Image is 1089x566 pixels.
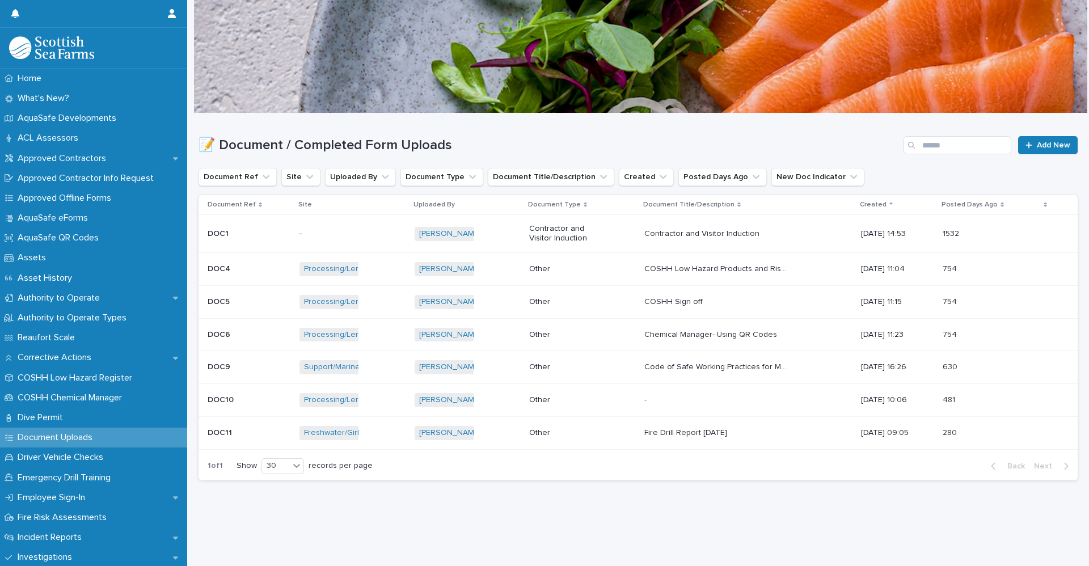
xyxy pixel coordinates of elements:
[678,168,767,186] button: Posted Days Ago
[413,198,455,211] p: Uploaded By
[237,461,257,471] p: Show
[644,360,788,372] p: Code of Safe Working Practices for Merchant Seafarers (COSWP)
[771,168,864,186] button: New Doc Indicator
[304,428,370,438] a: Freshwater/Girlsta
[13,492,94,503] p: Employee Sign-In
[13,412,72,423] p: Dive Permit
[208,360,233,372] p: DOC9
[13,312,136,323] p: Authority to Operate Types
[208,426,234,438] p: DOC11
[13,332,84,343] p: Beaufort Scale
[13,133,87,143] p: ACL Assessors
[13,252,55,263] p: Assets
[199,416,1078,449] tr: DOC11DOC11 Freshwater/Girlsta [PERSON_NAME] OtherFire Drill Report [DATE]Fire Drill Report [DATE]...
[13,173,163,184] p: Approved Contractor Info Request
[199,215,1078,253] tr: DOC1DOC1 -[PERSON_NAME] Contractor and Visitor InductionContractor and Visitor InductionContracto...
[299,229,370,239] p: -
[13,73,50,84] p: Home
[304,297,442,307] a: Processing/Lerwick Factory (Gremista)
[13,233,108,243] p: AquaSafe QR Codes
[13,93,78,104] p: What's New?
[13,472,120,483] p: Emergency Drill Training
[529,395,600,405] p: Other
[9,36,94,59] img: bPIBxiqnSb2ggTQWdOVV
[644,393,649,405] p: -
[644,328,779,340] p: Chemical Manager- Using QR Codes
[419,229,481,239] a: [PERSON_NAME]
[1029,461,1078,471] button: Next
[13,432,102,443] p: Document Uploads
[529,428,600,438] p: Other
[861,362,932,372] p: [DATE] 16:26
[943,262,959,274] p: 754
[529,297,600,307] p: Other
[309,461,373,471] p: records per page
[13,532,91,543] p: Incident Reports
[298,198,312,211] p: Site
[942,198,998,211] p: Posted Days Ago
[419,362,481,372] a: [PERSON_NAME]
[861,264,932,274] p: [DATE] 11:04
[400,168,483,186] button: Document Type
[528,198,581,211] p: Document Type
[861,297,932,307] p: [DATE] 11:15
[419,297,481,307] a: [PERSON_NAME]
[13,273,81,284] p: Asset History
[13,113,125,124] p: AquaSafe Developments
[13,512,116,523] p: Fire Risk Assessments
[208,328,233,340] p: DOC6
[644,227,762,239] p: Contractor and Visitor Induction
[488,168,614,186] button: Document Title/Description
[419,428,481,438] a: [PERSON_NAME]
[199,285,1078,318] tr: DOC5DOC5 Processing/Lerwick Factory (Gremista) [PERSON_NAME] OtherCOSHH Sign offCOSHH Sign off [D...
[860,198,887,211] p: Created
[1018,136,1078,154] a: Add New
[943,227,961,239] p: 1532
[943,393,957,405] p: 481
[13,452,112,463] p: Driver Vehicle Checks
[1001,462,1025,470] span: Back
[13,293,109,303] p: Authority to Operate
[199,252,1078,285] tr: DOC4DOC4 Processing/Lerwick Factory (Gremista) [PERSON_NAME] OtherCOSHH Low Hazard Products and R...
[304,362,398,372] a: Support/Marine H&S Only
[861,395,932,405] p: [DATE] 10:06
[208,227,231,239] p: DOC1
[199,168,277,186] button: Document Ref
[304,264,442,274] a: Processing/Lerwick Factory (Gremista)
[943,295,959,307] p: 754
[199,318,1078,351] tr: DOC6DOC6 Processing/Lerwick Factory (Gremista) [PERSON_NAME] OtherChemical Manager- Using QR Code...
[861,229,932,239] p: [DATE] 14:53
[1037,141,1070,149] span: Add New
[529,264,600,274] p: Other
[208,393,236,405] p: DOC10
[281,168,320,186] button: Site
[644,295,705,307] p: COSHH Sign off
[982,461,1029,471] button: Back
[208,262,233,274] p: DOC4
[943,426,959,438] p: 280
[643,198,735,211] p: Document Title/Description
[943,360,960,372] p: 630
[13,552,81,563] p: Investigations
[304,395,442,405] a: Processing/Lerwick Factory (Gremista)
[529,362,600,372] p: Other
[208,295,232,307] p: DOC5
[529,330,600,340] p: Other
[13,193,120,204] p: Approved Offline Forms
[304,330,442,340] a: Processing/Lerwick Factory (Gremista)
[199,137,899,154] h1: 📝 Document / Completed Form Uploads
[1034,462,1059,470] span: Next
[13,373,141,383] p: COSHH Low Hazard Register
[208,198,256,211] p: Document Ref
[419,330,481,340] a: [PERSON_NAME]
[861,330,932,340] p: [DATE] 11:23
[419,395,481,405] a: [PERSON_NAME]
[13,153,115,164] p: Approved Contractors
[199,351,1078,384] tr: DOC9DOC9 Support/Marine H&S Only [PERSON_NAME] OtherCode of Safe Working Practices for Merchant S...
[262,460,289,472] div: 30
[619,168,674,186] button: Created
[199,384,1078,417] tr: DOC10DOC10 Processing/Lerwick Factory (Gremista) [PERSON_NAME] Other-- [DATE] 10:06481481
[904,136,1011,154] input: Search
[861,428,932,438] p: [DATE] 09:05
